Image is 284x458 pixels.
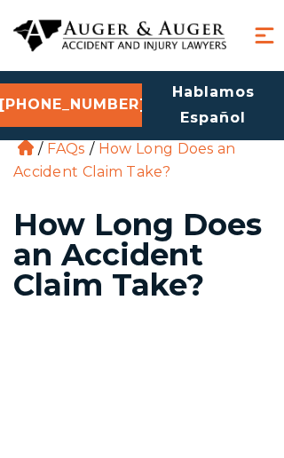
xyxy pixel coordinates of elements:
img: Auger & Auger Accident and Injury Lawyers Logo [13,20,226,52]
a: FAQs [47,140,84,157]
button: Menu [251,22,278,49]
h1: How Long Does an Accident Claim Take? [13,209,271,300]
a: Hablamos Español [142,71,284,140]
li: How Long Does an Accident Claim Take? [13,140,236,180]
a: Home [18,139,34,155]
